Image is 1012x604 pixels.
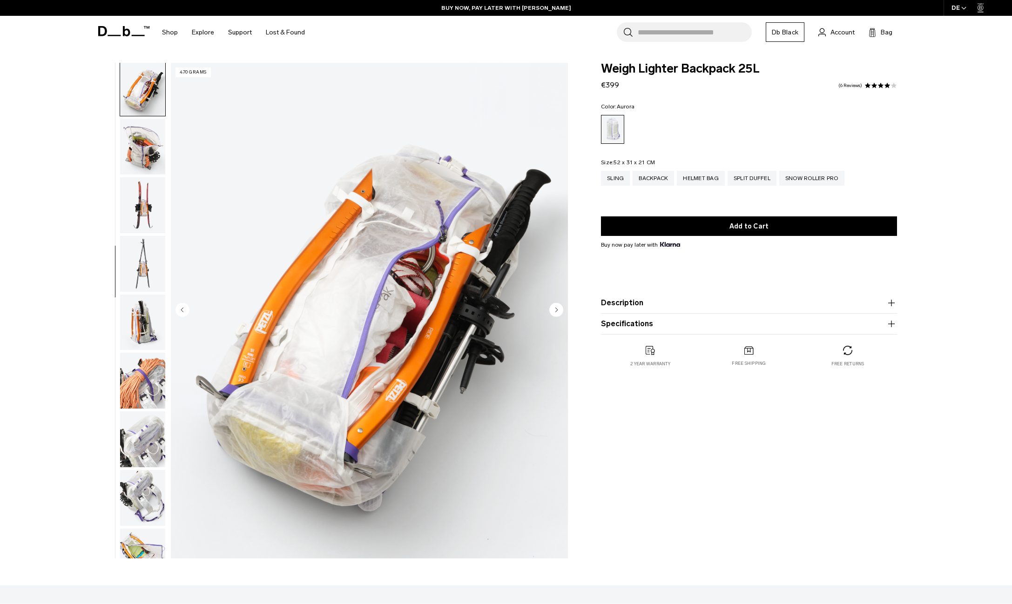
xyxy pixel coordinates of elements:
[120,177,165,233] img: Weigh_Lighter_Backpack_25L_8.png
[120,528,166,585] button: Weigh_Lighter_Backpack_25L_14.png
[228,16,252,49] a: Support
[120,353,165,409] img: Weigh_Lighter_Backpack_25L_11.png
[171,63,568,558] li: 8 / 18
[120,60,166,116] button: Weigh_Lighter_Backpack_25L_6.png
[175,67,211,77] p: 470 grams
[677,171,725,186] a: Helmet Bag
[732,360,766,367] p: Free shipping
[120,411,165,467] img: Weigh_Lighter_Backpack_25L_12.png
[869,27,892,38] button: Bag
[617,103,635,110] span: Aurora
[601,216,897,236] button: Add to Cart
[120,119,165,174] img: Weigh_Lighter_Backpack_25L_7.png
[120,118,166,175] button: Weigh_Lighter_Backpack_25L_7.png
[831,361,864,367] p: Free returns
[601,115,624,144] a: Aurora
[192,16,214,49] a: Explore
[175,302,189,318] button: Previous slide
[601,63,897,75] span: Weigh Lighter Backpack 25L
[171,63,568,558] img: Weigh_Lighter_Backpack_25L_6.png
[162,16,178,49] a: Shop
[779,171,844,186] a: Snow Roller Pro
[601,297,897,309] button: Description
[120,177,166,234] button: Weigh_Lighter_Backpack_25L_8.png
[120,411,166,468] button: Weigh_Lighter_Backpack_25L_12.png
[120,236,165,292] img: Weigh_Lighter_Backpack_25L_9.png
[838,83,862,88] a: 6 reviews
[120,529,165,584] img: Weigh_Lighter_Backpack_25L_14.png
[614,159,655,166] span: 52 x 31 x 21 CM
[441,4,571,12] a: BUY NOW, PAY LATER WITH [PERSON_NAME]
[818,27,855,38] a: Account
[601,81,619,89] span: €399
[830,27,855,37] span: Account
[120,295,165,350] img: Weigh_Lighter_Backpack_25L_10.png
[633,171,674,186] a: Backpack
[881,27,892,37] span: Bag
[766,22,804,42] a: Db Black
[660,242,680,247] img: {"height" => 20, "alt" => "Klarna"}
[120,60,165,116] img: Weigh_Lighter_Backpack_25L_6.png
[120,352,166,409] button: Weigh_Lighter_Backpack_25L_11.png
[120,470,166,526] button: Weigh_Lighter_Backpack_25L_13.png
[601,160,655,165] legend: Size:
[601,104,634,109] legend: Color:
[601,241,680,249] span: Buy now pay later with
[120,235,166,292] button: Weigh_Lighter_Backpack_25L_9.png
[266,16,305,49] a: Lost & Found
[601,318,897,329] button: Specifications
[630,361,670,367] p: 2 year warranty
[155,16,312,49] nav: Main Navigation
[601,171,630,186] a: Sling
[549,302,563,318] button: Next slide
[120,294,166,351] button: Weigh_Lighter_Backpack_25L_10.png
[728,171,776,186] a: Split Duffel
[120,470,165,526] img: Weigh_Lighter_Backpack_25L_13.png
